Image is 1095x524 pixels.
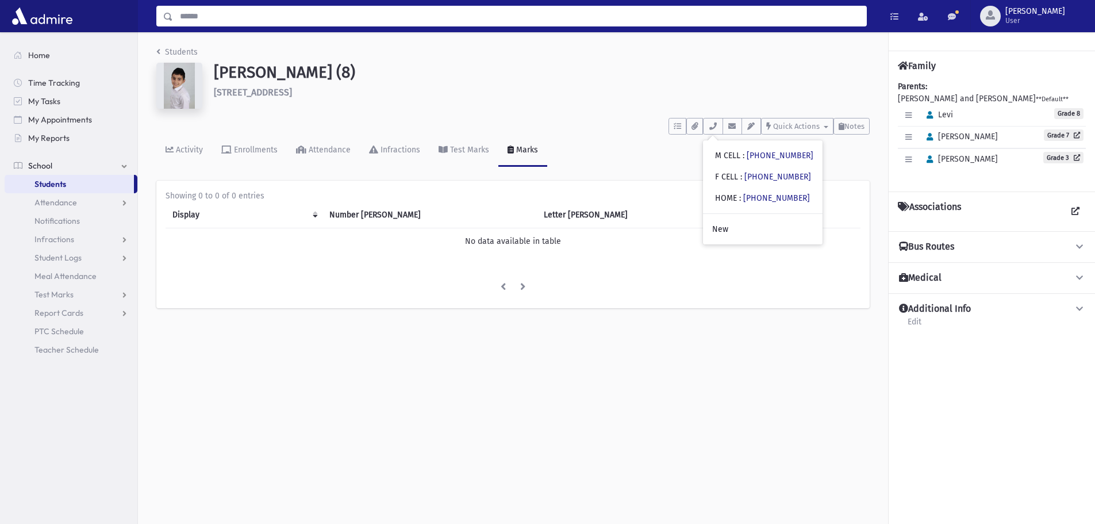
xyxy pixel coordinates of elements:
a: View all Associations [1065,201,1086,222]
button: Additional Info [898,303,1086,315]
a: Attendance [287,135,360,167]
a: Grade 7 [1044,129,1084,141]
a: Test Marks [429,135,498,167]
span: Students [34,179,66,189]
div: F CELL [715,171,811,183]
span: [PERSON_NAME] [1005,7,1065,16]
div: Marks [514,145,538,155]
a: Marks [498,135,547,167]
span: Test Marks [34,289,74,300]
span: Quick Actions [773,122,820,131]
a: [PHONE_NUMBER] [744,172,811,182]
span: Time Tracking [28,78,80,88]
div: Showing 0 to 0 of 0 entries [166,190,860,202]
span: Notifications [34,216,80,226]
span: PTC Schedule [34,326,84,336]
a: My Appointments [5,110,137,129]
a: Test Marks [5,285,137,304]
img: AdmirePro [9,5,75,28]
a: Enrollments [212,135,287,167]
th: Letter Mark [537,202,723,228]
h4: Additional Info [899,303,971,315]
span: Teacher Schedule [34,345,99,355]
a: [PHONE_NUMBER] [743,193,810,203]
div: HOME [715,192,810,204]
a: [PHONE_NUMBER] [747,151,813,160]
div: Test Marks [448,145,489,155]
nav: breadcrumb [156,46,198,63]
span: [PERSON_NAME] [921,132,998,141]
a: New [703,219,823,240]
span: Levi [921,110,953,120]
button: Bus Routes [898,241,1086,253]
span: School [28,160,52,171]
a: Student Logs [5,248,137,267]
a: Students [5,175,134,193]
th: Number Mark [322,202,537,228]
button: Notes [833,118,870,135]
span: My Appointments [28,114,92,125]
input: Search [173,6,866,26]
span: Attendance [34,197,77,208]
a: Edit [907,315,922,336]
button: Medical [898,272,1086,284]
span: Report Cards [34,308,83,318]
a: Students [156,47,198,57]
h4: Associations [898,201,961,222]
th: Display [166,202,322,228]
div: Infractions [378,145,420,155]
div: Activity [174,145,203,155]
a: Notifications [5,212,137,230]
span: : [740,172,742,182]
h6: [STREET_ADDRESS] [214,87,870,98]
a: My Tasks [5,92,137,110]
a: Report Cards [5,304,137,322]
a: Grade 3 [1043,152,1084,163]
span: User [1005,16,1065,25]
div: Attendance [306,145,351,155]
span: My Tasks [28,96,60,106]
span: Notes [844,122,865,131]
a: Teacher Schedule [5,341,137,359]
div: [PERSON_NAME] and [PERSON_NAME] [898,81,1086,182]
span: Meal Attendance [34,271,97,281]
div: Enrollments [232,145,278,155]
h1: [PERSON_NAME] (8) [214,63,870,82]
a: Activity [156,135,212,167]
a: Infractions [360,135,429,167]
a: My Reports [5,129,137,147]
span: : [739,193,741,203]
span: Infractions [34,234,74,244]
a: Infractions [5,230,137,248]
h4: Medical [899,272,942,284]
span: Home [28,50,50,60]
button: Quick Actions [761,118,833,135]
b: Parents: [898,82,927,91]
a: Attendance [5,193,137,212]
td: No data available in table [166,228,860,255]
span: Grade 8 [1054,108,1084,119]
a: PTC Schedule [5,322,137,341]
span: My Reports [28,133,70,143]
a: Home [5,46,137,64]
h4: Family [898,60,936,71]
div: M CELL [715,150,813,162]
a: Time Tracking [5,74,137,92]
h4: Bus Routes [899,241,954,253]
a: Meal Attendance [5,267,137,285]
a: School [5,156,137,175]
span: : [743,151,744,160]
span: Student Logs [34,253,82,263]
span: [PERSON_NAME] [921,154,998,164]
